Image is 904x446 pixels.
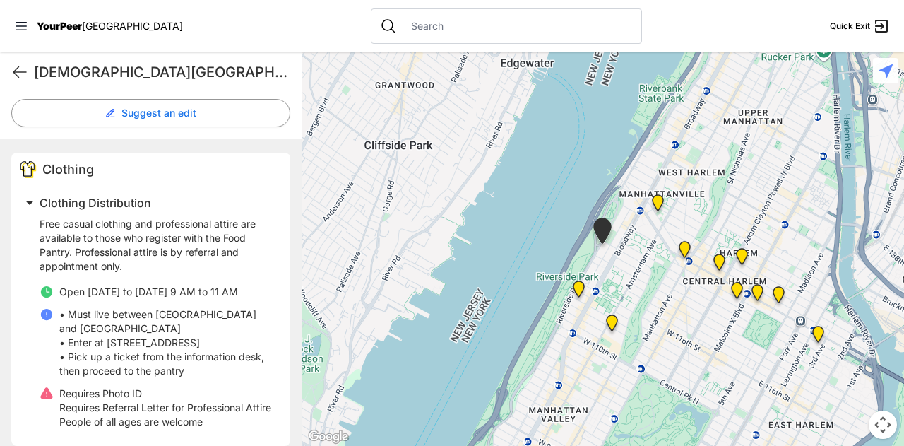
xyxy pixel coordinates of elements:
div: East Harlem [770,286,787,309]
h1: [DEMOGRAPHIC_DATA][GEOGRAPHIC_DATA] [34,62,290,82]
a: Quick Exit [830,18,890,35]
div: Ford Hall [570,281,588,303]
div: Manhattan [749,284,766,307]
div: Uptown/Harlem DYCD Youth Drop-in Center [710,254,728,276]
a: YourPeer[GEOGRAPHIC_DATA] [37,22,183,30]
span: People of all ages are welcome [59,416,203,428]
span: Clothing [42,162,94,177]
img: Google [305,428,352,446]
div: The Cathedral Church of St. John the Divine [603,315,621,337]
span: [GEOGRAPHIC_DATA] [82,20,183,32]
p: Free casual clothing and professional attire are available to those who register with the Food Pa... [40,217,273,274]
a: Open this area in Google Maps (opens a new window) [305,428,352,446]
div: Manhattan [590,218,614,250]
span: YourPeer [37,20,82,32]
input: Search [403,19,633,33]
span: Open [DATE] to [DATE] 9 AM to 11 AM [59,286,238,298]
button: Suggest an edit [11,99,290,127]
div: Main Location [809,326,827,348]
div: Manhattan [733,248,751,271]
span: Clothing Distribution [40,196,151,210]
div: The PILLARS – Holistic Recovery Support [676,241,694,264]
p: Requires Referral Letter for Professional Attire [59,401,271,415]
p: • Must live between [GEOGRAPHIC_DATA] and [GEOGRAPHIC_DATA] • Enter at [STREET_ADDRESS] • Pick up... [59,307,273,378]
span: Suggest an edit [121,106,196,120]
span: Quick Exit [830,20,870,32]
p: Requires Photo ID [59,387,271,401]
button: Map camera controls [869,411,897,439]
